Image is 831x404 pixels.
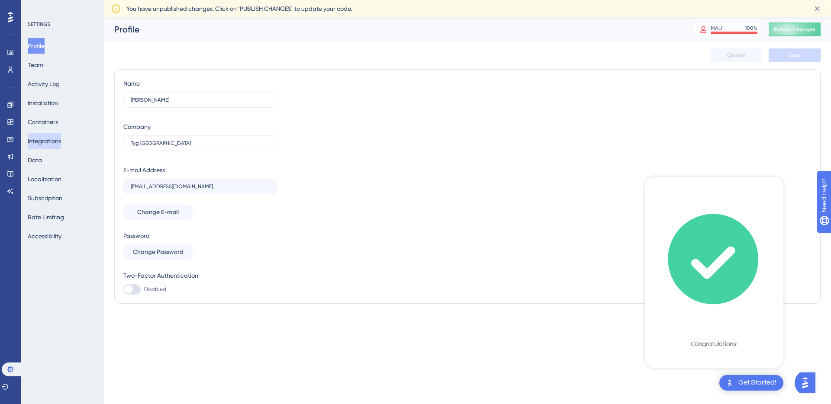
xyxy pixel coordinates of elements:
[28,21,98,28] div: SETTINGS
[28,95,58,111] button: Installation
[691,340,738,349] div: Congratulations!
[131,97,270,103] input: Name Surname
[725,378,735,388] img: launcher-image-alternative-text
[28,57,43,73] button: Team
[133,247,184,257] span: Change Password
[738,378,776,388] div: Get Started!
[769,48,821,62] button: Save
[28,76,60,92] button: Activity Log
[123,78,140,89] div: Name
[123,205,193,220] button: Change E-mail
[123,270,277,281] div: Two-Factor Authentication
[28,114,58,130] button: Containers
[126,3,352,14] span: You have unpublished changes. Click on ‘PUBLISH CHANGES’ to update your code.
[123,122,151,132] div: Company
[123,231,277,241] div: Password
[28,133,61,149] button: Integrations
[123,244,193,260] button: Change Password
[769,22,821,36] button: Publish Changes
[666,324,763,336] div: Checklist Completed
[28,152,42,168] button: Data
[795,370,821,396] iframe: UserGuiding AI Assistant Launcher
[727,52,745,59] span: Cancel
[645,177,783,366] div: checklist loading
[774,26,815,33] span: Publish Changes
[710,48,762,62] button: Cancel
[28,38,45,54] button: Profile
[144,286,166,293] span: Disabled
[28,228,61,244] button: Accessibility
[123,165,165,175] div: E-mail Address
[114,23,671,35] div: Profile
[28,209,64,225] button: Rate Limiting
[28,171,61,187] button: Localization
[711,25,722,32] div: MAU
[719,375,783,391] div: Open Get Started! checklist
[28,190,62,206] button: Subscription
[131,183,270,189] input: E-mail Address
[131,140,270,146] input: Company Name
[745,25,757,32] div: 100 %
[789,52,801,59] span: Save
[20,2,54,13] span: Need Help?
[137,207,179,218] span: Change E-mail
[645,177,783,368] div: Checklist Container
